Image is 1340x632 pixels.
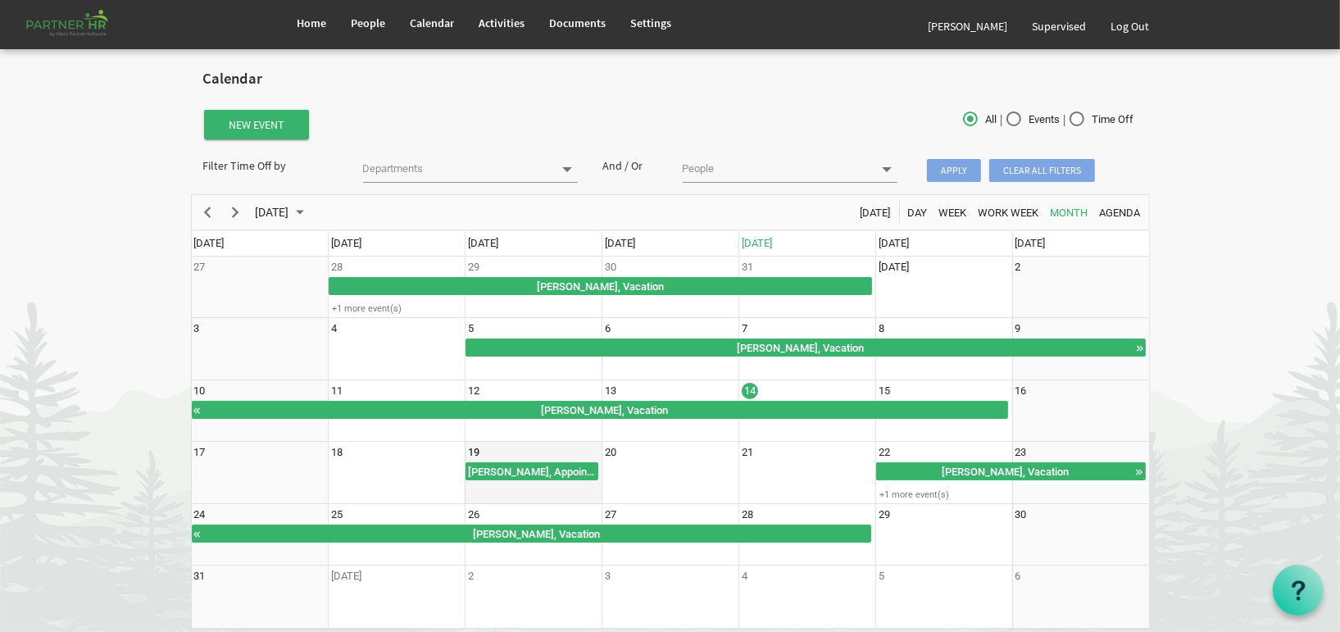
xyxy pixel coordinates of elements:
[192,525,872,543] div: Joyce Williams, Vacation Begin From Friday, August 22, 2025 at 12:00:00 AM GMT-04:00 Ends At Thur...
[989,159,1095,182] span: Clear all filters
[857,202,893,222] button: Today
[879,444,890,461] div: Friday, August 22, 2025
[742,383,758,399] div: Thursday, August 14, 2025
[329,302,464,315] div: +1 more event(s)
[194,444,206,461] div: Sunday, August 17, 2025
[468,568,474,584] div: Tuesday, September 2, 2025
[468,321,474,337] div: Tuesday, August 5, 2025
[1015,383,1027,399] div: Saturday, August 16, 2025
[197,202,219,222] button: Previous
[1015,321,1021,337] div: Saturday, August 9, 2025
[605,259,616,275] div: Wednesday, July 30, 2025
[605,444,616,461] div: Wednesday, August 20, 2025
[905,202,930,222] button: Day
[329,277,872,295] div: Mark Hauser, Vacation Begin From Monday, July 28, 2025 at 12:00:00 AM GMT-04:00 Ends At Thursday,...
[963,112,997,127] span: All
[936,202,970,222] button: Week
[742,568,747,584] div: Thursday, September 4, 2025
[202,402,1007,418] div: [PERSON_NAME], Vacation
[742,507,753,523] div: Thursday, August 28, 2025
[194,237,225,249] span: [DATE]
[466,462,598,480] div: Laura Conway, Appointment Begin From Tuesday, August 19, 2025 at 12:00:00 AM GMT-04:00 Ends At Tu...
[331,507,343,523] div: Monday, August 25, 2025
[1015,444,1027,461] div: Saturday, August 23, 2025
[876,489,1011,501] div: +1 more event(s)
[225,202,247,222] button: Next
[742,237,772,249] span: [DATE]
[742,444,753,461] div: Thursday, August 21, 2025
[916,3,1020,49] a: [PERSON_NAME]
[879,568,884,584] div: Friday, September 5, 2025
[329,278,871,294] div: [PERSON_NAME], Vacation
[1006,112,1061,127] span: Events
[191,194,1150,629] schedule: of August 2025
[879,237,909,249] span: [DATE]
[1015,259,1021,275] div: Saturday, August 2, 2025
[830,108,1150,132] div: | |
[468,237,498,249] span: [DATE]
[250,195,315,230] div: August 2025
[906,202,929,223] span: Day
[1099,3,1162,49] a: Log Out
[479,16,525,30] span: Activities
[550,16,606,30] span: Documents
[363,157,552,180] input: Departments
[191,157,351,174] div: Filter Time Off by
[468,444,479,461] div: Tuesday, August 19, 2025
[590,157,670,174] div: And / Or
[1047,202,1091,222] button: Month
[1015,568,1021,584] div: Saturday, September 6, 2025
[411,16,455,30] span: Calendar
[631,16,672,30] span: Settings
[468,383,479,399] div: Tuesday, August 12, 2025
[466,463,597,480] div: [PERSON_NAME], Appointment
[1049,202,1090,223] span: Month
[938,202,969,223] span: Week
[194,259,206,275] div: Sunday, July 27, 2025
[1097,202,1143,222] button: Agenda
[1098,202,1142,223] span: Agenda
[194,507,206,523] div: Sunday, August 24, 2025
[331,383,343,399] div: Monday, August 11, 2025
[605,383,616,399] div: Wednesday, August 13, 2025
[877,463,1135,480] div: [PERSON_NAME], Vacation
[605,321,611,337] div: Wednesday, August 6, 2025
[742,259,753,275] div: Thursday, July 31, 2025
[204,110,309,139] button: New Event
[879,321,884,337] div: Friday, August 8, 2025
[331,237,361,249] span: [DATE]
[194,568,206,584] div: Sunday, August 31, 2025
[202,525,871,542] div: [PERSON_NAME], Vacation
[331,444,343,461] div: Monday, August 18, 2025
[466,339,1146,357] div: Mark Hauser, Vacation Begin From Tuesday, August 5, 2025 at 12:00:00 AM GMT-04:00 Ends At Friday,...
[194,195,222,230] div: previous period
[977,202,1041,223] span: Work Week
[975,202,1042,222] button: Work Week
[331,568,361,584] div: Monday, September 1, 2025
[466,339,1135,356] div: [PERSON_NAME], Vacation
[331,321,337,337] div: Monday, August 4, 2025
[879,507,890,523] div: Friday, August 29, 2025
[194,321,200,337] div: Sunday, August 3, 2025
[252,202,311,222] button: August 2025
[605,507,616,523] div: Wednesday, August 27, 2025
[352,16,386,30] span: People
[605,237,635,249] span: [DATE]
[927,159,981,182] span: Apply
[194,383,206,399] div: Sunday, August 10, 2025
[331,259,343,275] div: Monday, July 28, 2025
[1015,507,1027,523] div: Saturday, August 30, 2025
[192,401,1008,419] div: Mark Hauser, Vacation Begin From Tuesday, August 5, 2025 at 12:00:00 AM GMT-04:00 Ends At Friday,...
[742,321,747,337] div: Thursday, August 7, 2025
[879,259,909,275] div: Friday, August 1, 2025
[298,16,327,30] span: Home
[468,259,479,275] div: Tuesday, July 29, 2025
[222,195,250,230] div: next period
[1070,112,1134,127] span: Time Off
[1020,3,1099,49] a: Supervised
[876,462,1146,480] div: Joyce Williams, Vacation Begin From Friday, August 22, 2025 at 12:00:00 AM GMT-04:00 Ends At Thur...
[683,157,872,180] input: People
[605,568,611,584] div: Wednesday, September 3, 2025
[1033,19,1087,34] span: Supervised
[1015,237,1046,249] span: [DATE]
